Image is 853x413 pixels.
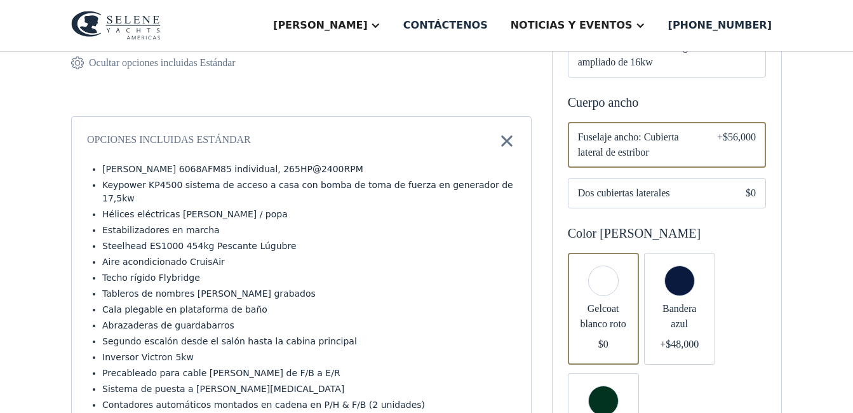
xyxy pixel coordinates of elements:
li: Precableado para cable [PERSON_NAME] de F/B a E/R [102,367,516,380]
li: Keypower KP4500 sistema de acceso a casa con bomba de toma de fuerza en generador de 17,5kw [102,179,516,205]
span: Fuselaje ancho: Cubierta lateral de estribor [578,130,697,160]
li: Aire acondicionado CruisAir [102,255,516,269]
div: +$56,000 [717,130,756,160]
div: Ocultar opciones incluidas Estándar [89,55,236,71]
div: Noticias y EVENTOS [511,18,633,33]
li: [PERSON_NAME] 6068AFM85 individual, 265HP@2400RPM [102,163,516,176]
div: $0 [746,186,756,201]
div: Color [PERSON_NAME] [568,224,766,243]
div: Opciones incluidas Estándar [87,132,251,150]
div: Cuerpo ancho [568,93,766,112]
li: Contadores automáticos montados en cadena en P/H & F/B (2 unidades) [102,398,516,412]
div: +$48,000 [660,337,699,352]
img: icono [498,132,516,150]
li: Sistema de puesta a [PERSON_NAME][MEDICAL_DATA] [102,383,516,396]
li: Abrazaderas de guardabarros [102,319,516,332]
li: Tableros de nombres [PERSON_NAME] grabados [102,287,516,301]
li: Techo rígido Flybridge [102,271,516,285]
div: Contáctenos [403,18,488,33]
li: Cala plegable en plataforma de baño [102,303,516,316]
div: $0 [598,337,608,352]
li: Inversor Victron 5kw [102,351,516,364]
span: Dos cubiertas laterales [578,186,725,201]
div: [PERSON_NAME] [273,18,368,33]
li: Hélices eléctricas [PERSON_NAME] / popa [102,208,516,221]
img: logotipo [71,11,161,40]
img: icono [71,55,84,71]
div: [PHONE_NUMBER] [668,18,772,33]
span: Bandera azul [654,301,705,332]
li: Estabilizadores en marcha [102,224,516,237]
li: Segundo escalón desde el salón hasta la cabina principal [102,335,516,348]
a: Ocultar opciones incluidas Estándar [71,55,236,71]
span: Gelcoat blanco roto [578,301,629,332]
li: Steelhead ES1000 454kg Pescante Lúgubre [102,240,516,253]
